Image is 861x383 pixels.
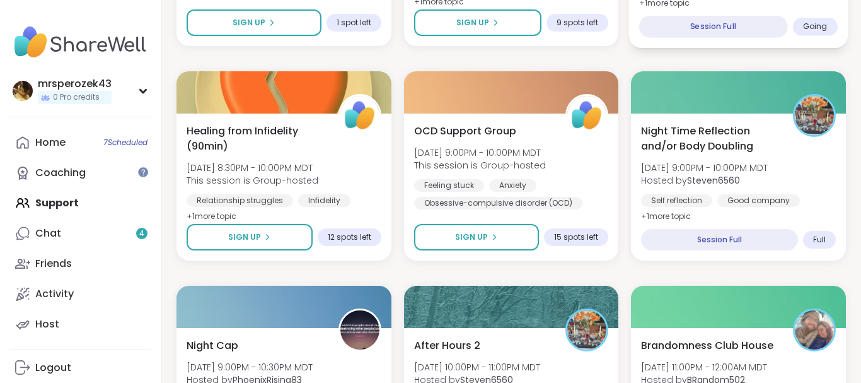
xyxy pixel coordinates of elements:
div: Session Full [639,16,787,38]
span: Sign Up [455,232,488,243]
div: Logout [35,361,71,375]
span: [DATE] 8:30PM - 10:00PM MDT [187,162,318,174]
button: Sign Up [187,224,313,250]
button: Sign Up [414,224,540,250]
span: 4 [139,228,144,239]
button: Sign Up [414,9,542,36]
button: Sign Up [187,9,321,36]
div: Infidelity [298,194,350,207]
b: Steven6560 [687,174,740,187]
a: Friends [10,249,151,279]
img: mrsperozek43 [13,81,33,101]
span: 12 spots left [328,232,371,242]
div: Host [35,317,59,331]
span: [DATE] 10:00PM - 11:00PM MDT [414,361,540,374]
span: 1 spot left [337,18,371,28]
span: 7 Scheduled [103,138,147,148]
img: PhoenixRising83 [340,310,379,350]
span: Healing from Infidelity (90min) [187,124,325,154]
img: ShareWell [567,96,606,135]
img: BRandom502 [795,310,834,350]
span: 0 Pro credits [53,92,100,103]
span: OCD Support Group [414,124,516,139]
div: Good company [717,194,800,207]
div: Friends [35,257,72,271]
span: This session is Group-hosted [414,159,546,172]
div: Anxiety [489,179,536,192]
span: Sign Up [228,232,261,243]
span: Sign Up [233,17,265,28]
img: Steven6560 [795,96,834,135]
span: Full [813,235,826,245]
a: Host [10,309,151,339]
span: [DATE] 9:00PM - 10:00PM MDT [641,162,768,174]
iframe: Spotlight [138,167,148,177]
span: Sign Up [456,17,489,28]
div: Self reflection [641,194,712,207]
div: Coaching [35,166,86,180]
a: Activity [10,279,151,309]
span: Brandomness Club House [641,338,773,353]
span: [DATE] 11:00PM - 12:00AM MDT [641,361,767,374]
span: Night Time Reflection and/or Body Doubling [641,124,779,154]
span: 15 spots left [554,232,598,242]
div: Session Full [641,229,798,250]
div: Feeling stuck [414,179,484,192]
div: Activity [35,287,74,301]
a: Coaching [10,158,151,188]
img: ShareWell [340,96,379,135]
span: After Hours 2 [414,338,480,353]
div: Relationship struggles [187,194,293,207]
a: Chat4 [10,218,151,249]
img: ShareWell Nav Logo [10,20,151,64]
span: [DATE] 9:00PM - 10:30PM MDT [187,361,313,374]
div: Home [35,136,66,150]
span: Hosted by [641,174,768,187]
span: 9 spots left [557,18,598,28]
span: This session is Group-hosted [187,174,318,187]
a: Logout [10,353,151,383]
a: Home7Scheduled [10,127,151,158]
div: mrsperozek43 [38,77,112,91]
div: Chat [35,227,61,240]
img: Steven6560 [567,310,606,350]
span: Going [803,21,828,32]
span: Night Cap [187,338,238,353]
span: [DATE] 9:00PM - 10:00PM MDT [414,146,546,159]
div: Obsessive-compulsive disorder (OCD) [414,197,582,209]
